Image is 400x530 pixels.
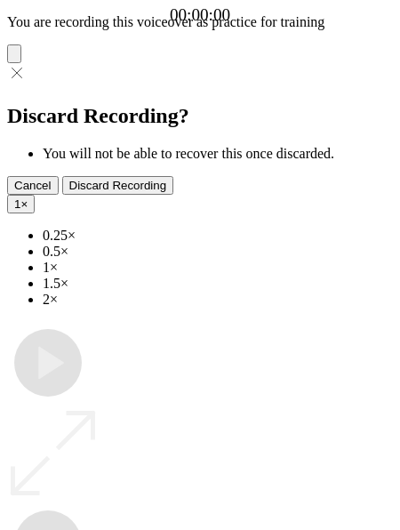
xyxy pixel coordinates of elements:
button: Discard Recording [62,176,174,195]
li: 1.5× [43,276,393,292]
button: Cancel [7,176,59,195]
p: You are recording this voiceover as practice for training [7,14,393,30]
button: 1× [7,195,35,213]
a: 00:00:00 [170,5,230,25]
li: 0.5× [43,244,393,260]
span: 1 [14,197,20,211]
li: 2× [43,292,393,308]
h2: Discard Recording? [7,104,393,128]
li: You will not be able to recover this once discarded. [43,146,393,162]
li: 0.25× [43,228,393,244]
li: 1× [43,260,393,276]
